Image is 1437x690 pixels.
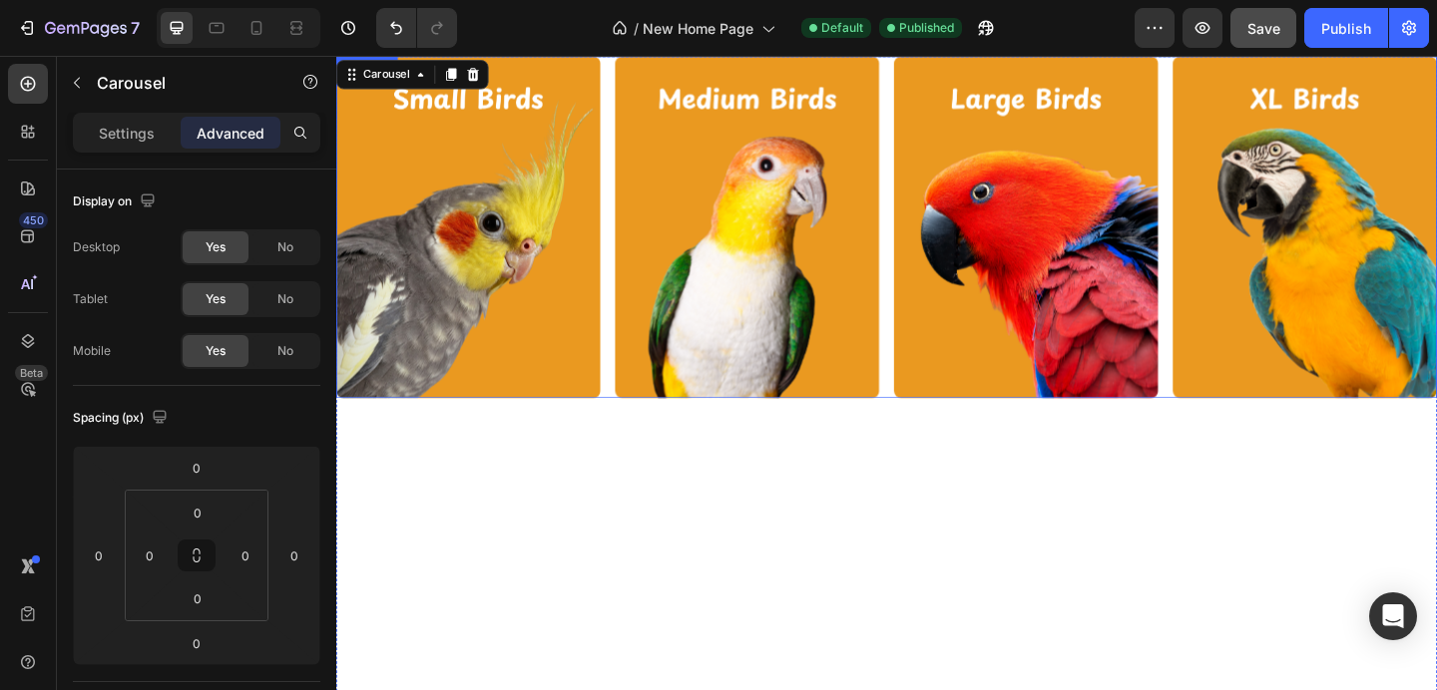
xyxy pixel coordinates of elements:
input: 0 [177,628,217,658]
input: 0px [231,540,260,570]
div: Publish [1321,18,1371,39]
div: Display on [73,188,160,215]
input: 0 [177,453,217,483]
span: Save [1247,20,1280,37]
div: Open Intercom Messenger [1369,592,1417,640]
span: New Home Page [643,18,753,39]
input: 0 [84,540,114,570]
button: Save [1230,8,1296,48]
div: Tablet [73,290,108,308]
span: Yes [206,342,226,360]
input: 0px [135,540,165,570]
span: Published [899,19,954,37]
div: Desktop [73,238,120,256]
p: Advanced [197,123,264,144]
span: No [277,290,293,308]
span: Yes [206,290,226,308]
p: Carousel [97,71,266,95]
div: 450 [19,212,48,228]
span: Yes [206,238,226,256]
input: 0px [178,583,218,613]
p: 7 [131,16,140,40]
div: Beta [15,365,48,381]
button: Publish [1304,8,1388,48]
button: 7 [8,8,149,48]
p: Settings [99,123,155,144]
span: Default [821,19,863,37]
div: Undo/Redo [376,8,457,48]
iframe: Design area [336,56,1437,690]
div: Spacing (px) [73,405,172,432]
span: / [634,18,639,39]
div: Mobile [73,342,111,360]
input: 0px [178,498,218,527]
span: No [277,238,293,256]
span: No [277,342,293,360]
input: 0 [279,540,309,570]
